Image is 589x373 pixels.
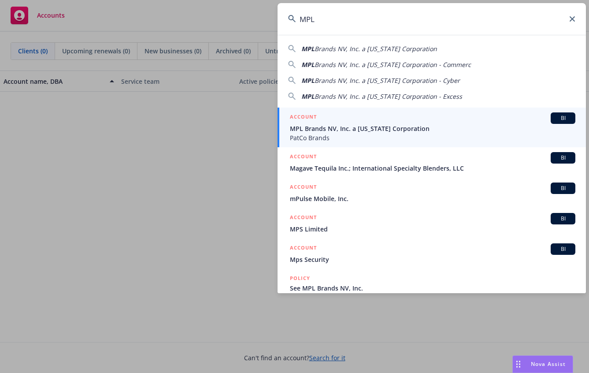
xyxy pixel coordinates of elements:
[290,112,317,123] h5: ACCOUNT
[278,147,586,178] a: ACCOUNTBIMagave Tequila Inc.; International Specialty Blenders, LLC
[554,114,572,122] span: BI
[290,152,317,163] h5: ACCOUNT
[301,60,315,69] span: MPL
[315,76,460,85] span: Brands NV, Inc. a [US_STATE] Corporation - Cyber
[554,154,572,162] span: BI
[290,164,575,173] span: Magave Tequila Inc.; International Specialty Blenders, LLC
[290,243,317,254] h5: ACCOUNT
[301,92,315,101] span: MPL
[278,239,586,269] a: ACCOUNTBIMps Security
[290,274,310,283] h5: POLICY
[290,255,575,264] span: Mps Security
[531,360,566,368] span: Nova Assist
[278,108,586,147] a: ACCOUNTBIMPL Brands NV, Inc. a [US_STATE] CorporationPatCo Brands
[512,355,573,373] button: Nova Assist
[278,3,586,35] input: Search...
[554,184,572,192] span: BI
[315,45,437,53] span: Brands NV, Inc. a [US_STATE] Corporation
[315,60,471,69] span: Brands NV, Inc. a [US_STATE] Corporation - Commerc
[301,76,315,85] span: MPL
[554,215,572,223] span: BI
[290,283,575,293] span: See MPL Brands NV, Inc.
[290,293,575,302] span: ESJ0031474033, [DATE]-[DATE]
[278,269,586,307] a: POLICYSee MPL Brands NV, Inc.ESJ0031474033, [DATE]-[DATE]
[278,178,586,208] a: ACCOUNTBImPulse Mobile, Inc.
[301,45,315,53] span: MPL
[290,224,575,234] span: MPS Limited
[513,356,524,373] div: Drag to move
[290,133,575,142] span: PatCo Brands
[278,208,586,239] a: ACCOUNTBIMPS Limited
[290,124,575,133] span: MPL Brands NV, Inc. a [US_STATE] Corporation
[290,194,575,203] span: mPulse Mobile, Inc.
[290,213,317,224] h5: ACCOUNT
[290,183,317,193] h5: ACCOUNT
[315,92,462,101] span: Brands NV, Inc. a [US_STATE] Corporation - Excess
[554,245,572,253] span: BI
